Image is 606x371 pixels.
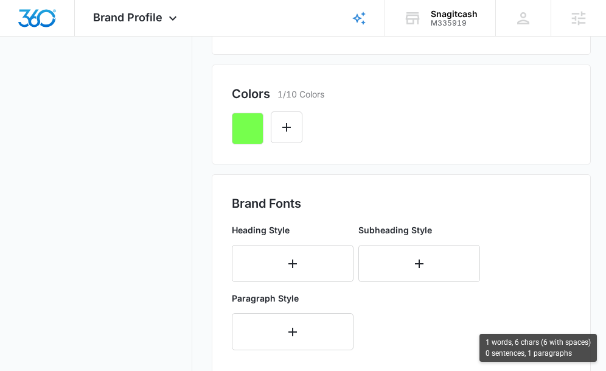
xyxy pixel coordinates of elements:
h2: Colors [232,85,270,103]
p: Heading Style [232,224,353,236]
div: account id [431,19,478,27]
h2: Brand Fonts [232,194,571,213]
p: Paragraph Style [232,292,353,305]
p: Subheading Style [358,224,480,236]
div: account name [431,9,478,19]
button: Edit Color [271,111,302,143]
span: Brand Profile [93,11,162,24]
p: 1/10 Colors [277,88,324,101]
